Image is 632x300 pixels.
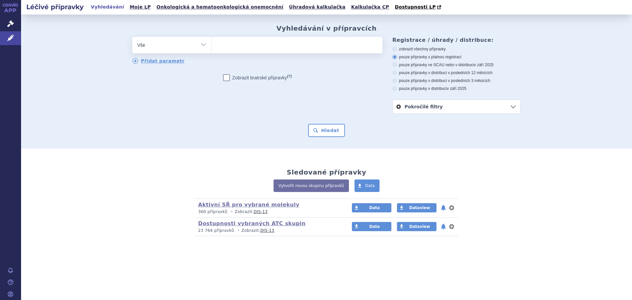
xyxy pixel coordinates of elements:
a: Aktivní SŘ pro vybrané molekuly [198,202,300,208]
h3: Registrace / úhrady / distribuce: [392,37,521,43]
button: notifikace [440,204,447,212]
a: Moje LP [128,3,153,12]
a: Onkologická a hematoonkologická onemocnění [154,3,285,12]
label: zobrazit všechny přípravky [392,46,521,52]
button: notifikace [440,223,447,231]
a: Data [352,203,391,212]
i: • [229,209,235,215]
button: nastavení [448,204,455,212]
span: 360 přípravků [198,209,227,214]
a: DIS-13 [254,209,268,214]
a: Kalkulačka CP [349,3,391,12]
span: Data [369,224,380,229]
a: Vyhledávání [89,3,126,12]
a: DIS-13 [260,228,274,233]
h2: Vyhledávání v přípravcích [276,24,377,32]
p: Zobrazit: [198,228,339,233]
a: Úhradová kalkulačka [287,3,348,12]
label: pouze přípravky v distribuci v posledních 12 měsících [392,70,521,75]
span: Data [369,205,380,210]
p: Zobrazit: [198,209,339,215]
a: Dostupnosti LP [393,3,444,12]
span: Dostupnosti LP [395,4,436,10]
a: Data [355,179,380,192]
h2: Sledované přípravky [287,168,366,176]
span: Dataview [409,224,430,229]
a: Přidat parametr [132,58,185,64]
i: • [236,228,242,233]
button: nastavení [448,223,455,231]
label: pouze přípravky s platnou registrací [392,54,521,60]
span: Dataview [409,205,430,210]
label: pouze přípravky ve SCAU nebo v distribuci [392,62,521,68]
span: v září 2025 [474,63,493,67]
abbr: (?) [287,74,292,78]
h2: Léčivé přípravky [21,2,89,12]
a: Vytvořit novou skupinu přípravků [274,179,349,192]
label: Zobrazit bratrské přípravky [223,74,292,81]
span: 23 764 přípravků [198,228,234,233]
a: Data [352,222,391,231]
button: Hledat [308,124,345,137]
span: v září 2025 [447,86,466,91]
a: Dostupnosti vybraných ATC skupin [198,220,305,227]
span: Data [365,183,375,188]
a: Pokročilé filtry [393,100,520,114]
label: pouze přípravky v distribuci v posledních 3 měsících [392,78,521,83]
a: Dataview [397,222,436,231]
label: pouze přípravky v distribuci [392,86,521,91]
a: Dataview [397,203,436,212]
